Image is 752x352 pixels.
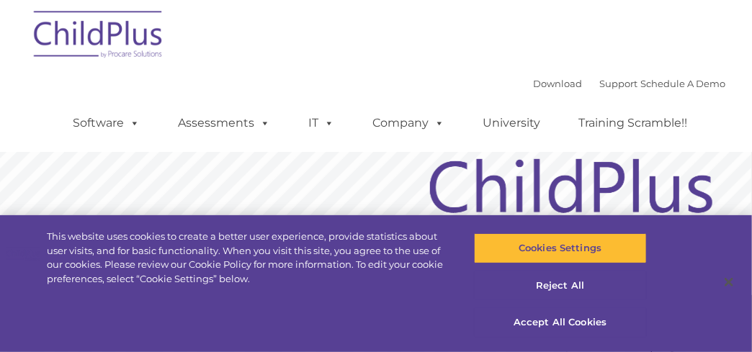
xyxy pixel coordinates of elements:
img: ChildPlus by Procare Solutions [27,1,171,73]
a: Support [599,78,637,89]
a: Schedule A Demo [640,78,725,89]
button: Close [713,266,745,298]
a: IT [294,109,349,137]
button: Reject All [474,271,647,301]
button: Cookies Settings [474,233,647,263]
a: Software [58,109,154,137]
button: Accept All Cookies [474,307,647,338]
a: Training Scramble!! [564,109,702,137]
div: This website uses cookies to create a better user experience, provide statistics about user visit... [47,230,451,286]
a: Company [358,109,459,137]
font: | [533,78,725,89]
a: Download [533,78,582,89]
a: Assessments [164,109,285,137]
a: University [468,109,555,137]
